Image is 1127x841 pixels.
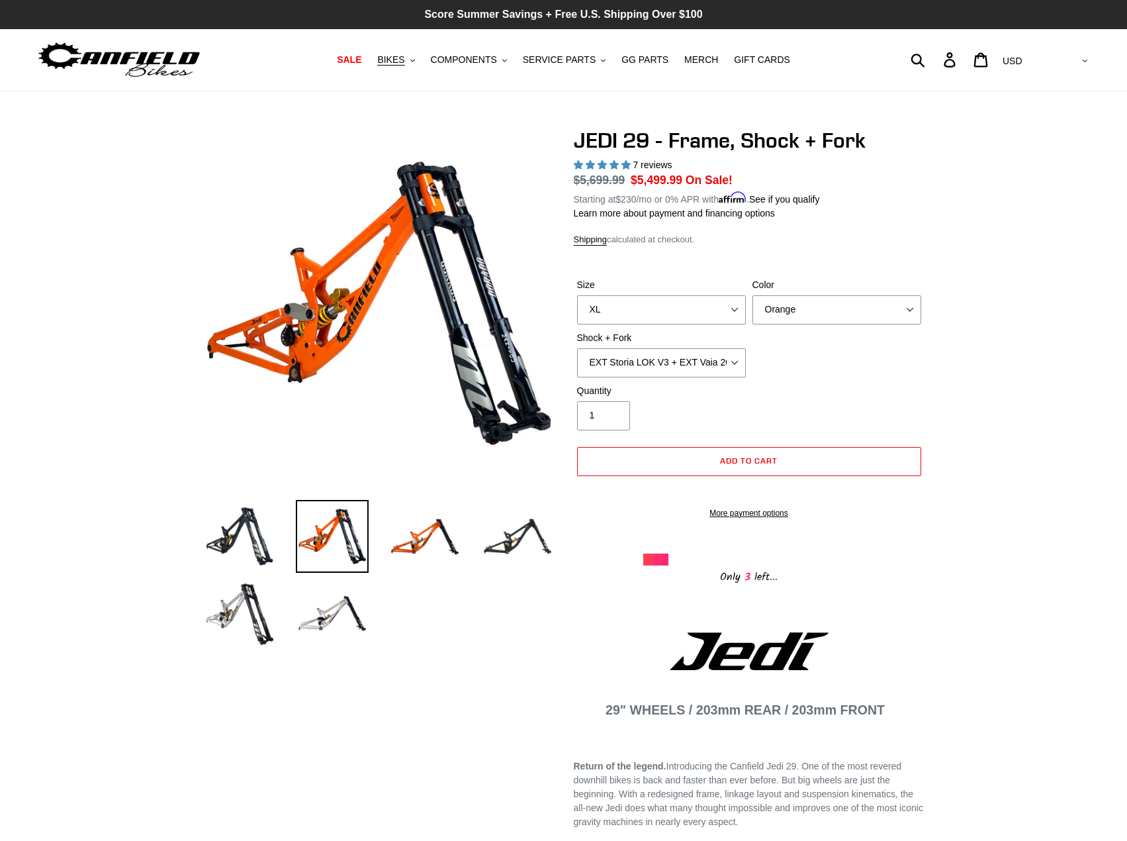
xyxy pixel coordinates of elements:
[686,172,733,189] span: On Sale!
[388,500,461,573] img: Load image into Gallery viewer, JEDI 29 - Frame, Shock + Fork
[734,54,790,66] span: GIFT CARDS
[523,54,596,66] span: SERVICE PARTS
[574,160,633,170] span: 5.00 stars
[481,500,554,573] img: Load image into Gallery viewer, JEDI 29 - Frame, Shock + Fork
[615,194,636,205] span: $230
[727,51,797,69] a: GIFT CARDS
[36,39,202,81] img: Canfield Bikes
[424,51,514,69] button: COMPONENTS
[577,384,746,398] label: Quantity
[203,500,276,573] img: Load image into Gallery viewer, JEDI 29 - Frame, Shock + Fork
[719,192,746,203] span: Affirm
[574,173,625,187] s: $5,699.99
[574,208,775,219] a: Learn more about payment and financing options
[577,447,921,476] button: Add to cart
[606,703,885,717] span: 29" WHEELS / 203mm REAR / 203mm FRONT
[633,160,672,170] span: 7 reviews
[631,173,682,187] span: $5,499.99
[574,761,666,771] b: Return of the legend.
[203,577,276,650] img: Load image into Gallery viewer, JEDI 29 - Frame, Shock + Fork
[377,54,404,66] span: BIKES
[337,54,361,66] span: SALE
[296,500,369,573] img: Load image into Gallery viewer, JEDI 29 - Frame, Shock + Fork
[577,278,746,292] label: Size
[431,54,497,66] span: COMPONENTS
[720,456,778,466] span: Add to cart
[615,51,675,69] a: GG PARTS
[574,234,608,246] a: Shipping
[574,233,924,246] div: calculated at checkout.
[684,54,718,66] span: MERCH
[918,45,952,74] input: Search
[574,189,820,207] p: Starting at /mo or 0% APR with .
[516,51,612,69] button: SERVICE PARTS
[752,278,921,292] label: Color
[577,331,746,345] label: Shock + Fork
[678,51,725,69] a: MERCH
[574,128,924,153] h1: JEDI 29 - Frame, Shock + Fork
[574,761,923,827] span: Introducing the Canfield Jedi 29. One of the most revered downhill bikes is back and faster than ...
[330,51,368,69] a: SALE
[621,54,668,66] span: GG PARTS
[749,194,820,205] a: See if you qualify - Learn more about Affirm Financing (opens in modal)
[371,51,421,69] button: BIKES
[577,507,921,519] a: More payment options
[741,569,754,585] span: 3
[643,566,855,586] div: Only left...
[296,577,369,650] img: Load image into Gallery viewer, JEDI 29 - Frame, Shock + Fork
